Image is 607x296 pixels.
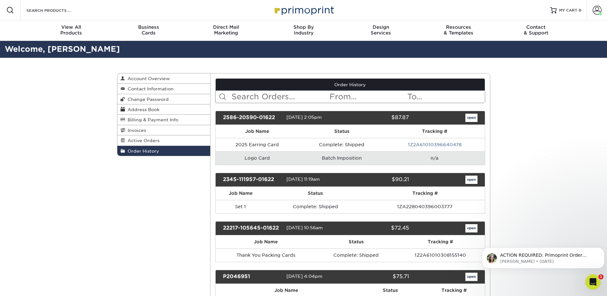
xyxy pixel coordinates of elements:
a: open [465,114,477,122]
div: Services [342,24,420,36]
td: Logo Card [216,151,299,165]
a: Billing & Payment Info [117,115,211,125]
a: Invoices [117,125,211,135]
span: Change Password [125,97,169,102]
td: 1Z2A61010308155140 [396,248,485,262]
div: Cards [110,24,187,36]
span: Resources [420,24,497,30]
div: Marketing [187,24,265,36]
span: Contact Information [125,86,174,91]
td: Thank You Packing Cards [216,248,316,262]
a: Shop ByIndustry [265,20,342,41]
span: Billing & Payment Info [125,117,178,122]
span: [DATE] 2:05pm [286,115,322,120]
span: Account Overview [125,76,170,81]
div: $90.21 [345,176,414,184]
a: Change Password [117,94,211,104]
div: & Support [497,24,575,36]
input: SEARCH PRODUCTS..... [26,6,88,14]
a: Contact& Support [497,20,575,41]
div: $87.87 [345,114,414,122]
a: Account Overview [117,73,211,84]
a: Address Book [117,104,211,115]
span: Design [342,24,420,30]
a: Resources& Templates [420,20,497,41]
a: open [465,224,477,232]
span: [DATE] 10:56am [286,225,323,230]
span: 0 [579,8,581,12]
div: $75.71 [345,273,414,281]
img: Primoprint [272,3,336,17]
iframe: Intercom notifications message [479,234,607,279]
div: 22217-105645-01622 [218,224,286,232]
span: Address Book [125,107,159,112]
input: From... [329,91,407,103]
td: Complete: Shipped [299,138,385,151]
div: Industry [265,24,342,36]
span: [DATE] 11:19am [286,177,320,182]
iframe: Google Customer Reviews [2,277,54,294]
span: Order History [125,148,159,154]
input: Search Orders... [231,91,329,103]
th: Status [265,187,365,200]
span: Direct Mail [187,24,265,30]
td: Set 1 [216,200,265,213]
a: Direct MailMarketing [187,20,265,41]
span: Active Orders [125,138,159,143]
input: To... [407,91,485,103]
th: Tracking # [365,187,485,200]
div: $72.45 [345,224,414,232]
th: Tracking # [396,235,485,248]
div: Products [33,24,110,36]
th: Job Name [216,187,265,200]
a: DesignServices [342,20,420,41]
a: Order History [117,146,211,156]
a: open [465,176,477,184]
td: Complete: Shipped [316,248,396,262]
a: 1Z2A61010396640478 [408,142,462,147]
div: 2586-20590-01622 [218,114,286,122]
div: P2046951 [218,273,286,281]
th: Tracking # [385,125,485,138]
div: & Templates [420,24,497,36]
td: Complete: Shipped [265,200,365,213]
th: Status [316,235,396,248]
a: View AllProducts [33,20,110,41]
span: View All [33,24,110,30]
span: Business [110,24,187,30]
td: 1ZA228040396003777 [365,200,485,213]
span: [DATE] 4:04pm [286,274,322,279]
span: Invoices [125,128,146,133]
iframe: Intercom live chat [585,274,601,290]
span: Shop By [265,24,342,30]
span: MY CART [559,8,577,13]
span: 1 [598,274,603,279]
a: BusinessCards [110,20,187,41]
a: Order History [216,79,485,91]
a: open [465,273,477,281]
th: Job Name [216,235,316,248]
td: n/a [385,151,485,165]
th: Status [299,125,385,138]
a: Active Orders [117,135,211,146]
td: Batch Imposition [299,151,385,165]
a: Contact Information [117,84,211,94]
span: Contact [497,24,575,30]
div: 2345-111957-01622 [218,176,286,184]
td: 2025 Earring Card [216,138,299,151]
th: Job Name [216,125,299,138]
